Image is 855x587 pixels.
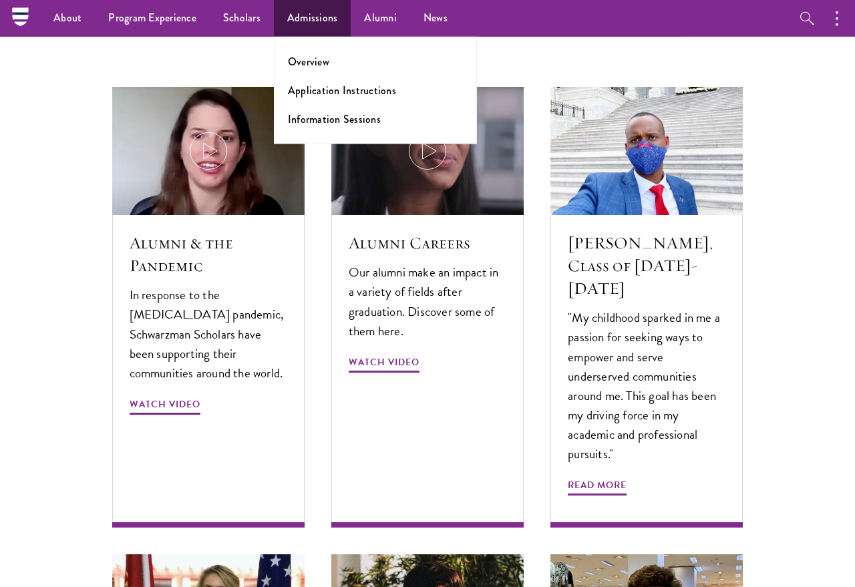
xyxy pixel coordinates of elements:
[550,87,743,528] a: [PERSON_NAME], Class of [DATE]-[DATE] "My childhood sparked in me a passion for seeking ways to e...
[288,112,381,127] a: Information Sessions
[331,87,524,528] button: Alumni Careers Our alumni make an impact in a variety of fields after graduation. Discover some o...
[349,354,419,375] span: Watch Video
[568,232,725,300] h5: [PERSON_NAME], Class of [DATE]-[DATE]
[288,54,329,69] a: Overview
[349,232,506,254] h5: Alumni Careers
[349,262,506,340] p: Our alumni make an impact in a variety of fields after graduation. Discover some of them here.
[288,83,396,98] a: Application Instructions
[112,87,305,528] button: Alumni & the Pandemic In response to the [MEDICAL_DATA] pandemic, Schwarzman Scholars have been s...
[130,232,287,277] h5: Alumni & the Pandemic
[568,308,725,463] p: "My childhood sparked in me a passion for seeking ways to empower and serve underserved communiti...
[130,285,287,382] p: In response to the [MEDICAL_DATA] pandemic, Schwarzman Scholars have been supporting their commun...
[568,477,627,498] span: Read More
[130,396,200,417] span: Watch Video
